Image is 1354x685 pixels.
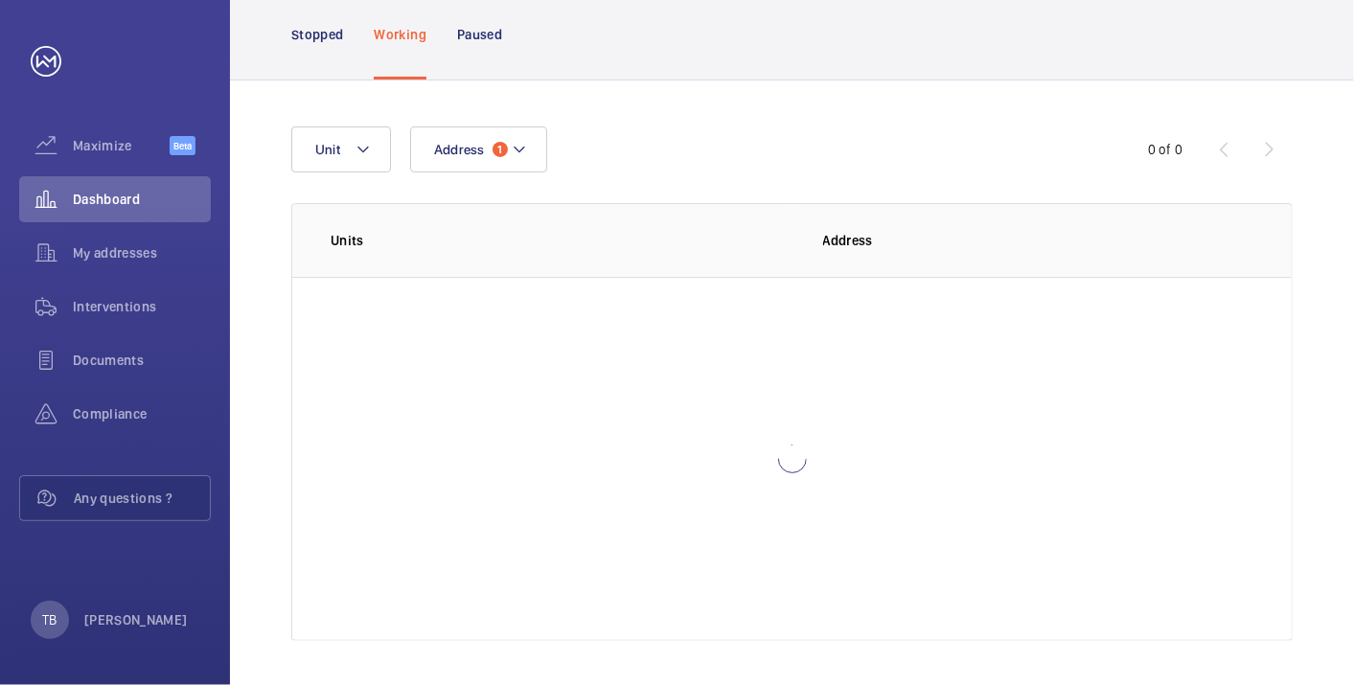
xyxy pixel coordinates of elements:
span: Any questions ? [74,489,210,508]
span: Compliance [73,404,211,423]
span: Unit [315,142,340,157]
span: Maximize [73,136,170,155]
span: 1 [493,142,508,157]
button: Unit [291,126,391,172]
p: TB [42,610,57,629]
p: Working [374,25,425,44]
p: [PERSON_NAME] [84,610,188,629]
p: Stopped [291,25,343,44]
span: Dashboard [73,190,211,209]
span: My addresses [73,243,211,263]
button: Address1 [410,126,547,172]
span: Beta [170,136,195,155]
div: 0 of 0 [1148,140,1182,159]
p: Units [331,231,792,250]
span: Address [434,142,485,157]
p: Paused [457,25,502,44]
p: Address [823,231,1254,250]
span: Interventions [73,297,211,316]
span: Documents [73,351,211,370]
